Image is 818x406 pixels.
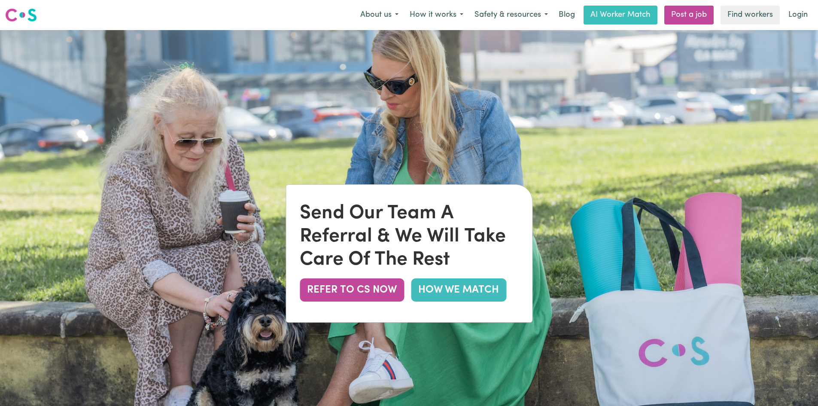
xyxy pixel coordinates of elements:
[355,6,404,24] button: About us
[584,6,657,24] a: AI Worker Match
[300,278,404,302] button: REFER TO CS NOW
[404,6,469,24] button: How it works
[721,6,780,24] a: Find workers
[5,5,37,25] a: Careseekers logo
[5,7,37,23] img: Careseekers logo
[411,278,506,302] a: HOW WE MATCH
[783,6,813,24] a: Login
[784,372,811,399] iframe: Button to launch messaging window
[469,6,553,24] button: Safety & resources
[300,202,518,272] div: Send Our Team A Referral & We Will Take Care Of The Rest
[553,6,580,24] a: Blog
[664,6,714,24] a: Post a job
